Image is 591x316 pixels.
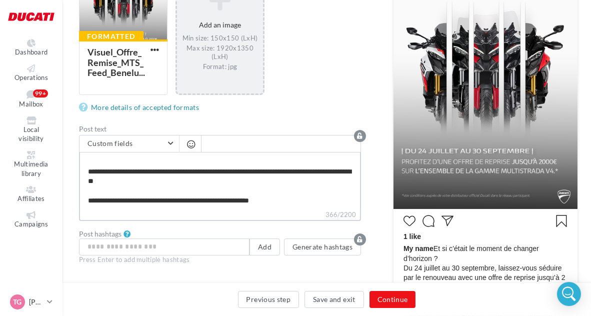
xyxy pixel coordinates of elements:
a: Dashboard [8,37,54,58]
svg: Commenter [422,215,434,227]
button: Save and exit [304,291,364,308]
span: Affiliates [17,194,44,202]
span: Mailbox [19,100,43,108]
a: Multimedia library [8,149,54,179]
span: Operations [14,73,48,81]
div: Formatted [79,31,143,42]
a: Operations [8,62,54,84]
button: Generate hashtags [284,238,361,255]
span: Dashboard [15,48,48,56]
a: Campaigns [8,209,54,230]
button: Custom fields [79,135,179,152]
label: Post text [79,125,361,132]
span: Campaigns [14,220,48,228]
span: Custom fields [87,139,133,147]
span: My name [403,244,433,252]
a: Mailbox 99+ [8,87,54,110]
div: Visuel_Offre_Remise_MTS_Feed_Benelu... [87,46,145,78]
button: Previous step [238,291,299,308]
a: TG [PERSON_NAME] [8,292,54,311]
label: 366/2200 [79,209,361,221]
span: Multimedia library [14,160,48,177]
div: 99+ [33,89,48,97]
a: More details of accepted formats [79,101,203,113]
span: TG [13,297,22,307]
svg: J’aime [403,215,415,227]
svg: Enregistrer [555,215,567,227]
div: Press Enter to add multiple hashtags [79,255,361,264]
svg: Partager la publication [441,215,453,227]
button: Continue [369,291,416,308]
div: 1 like [403,232,567,244]
a: Affiliates [8,183,54,205]
span: Local visibility [18,125,43,143]
button: Add [249,238,280,255]
div: Open Intercom Messenger [557,282,581,306]
label: Post hashtags [79,230,121,237]
p: [PERSON_NAME] [29,297,43,307]
a: Local visibility [8,114,54,145]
